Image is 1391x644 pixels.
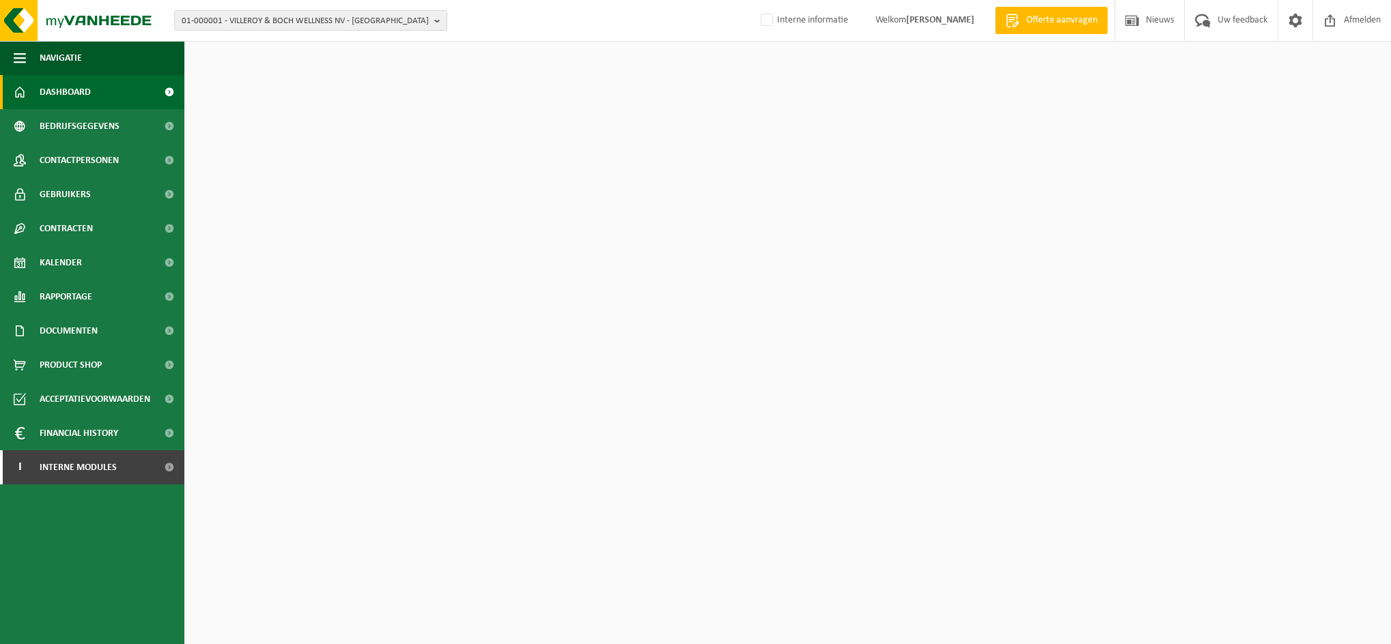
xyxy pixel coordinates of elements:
span: Contracten [40,211,93,246]
span: Dashboard [40,75,91,109]
span: Rapportage [40,280,92,314]
span: Product Shop [40,348,102,382]
span: I [14,450,26,484]
strong: [PERSON_NAME] [906,15,974,25]
span: 01-000001 - VILLEROY & BOCH WELLNESS NV - [GEOGRAPHIC_DATA] [182,11,429,31]
span: Documenten [40,314,98,348]
span: Navigatie [40,41,82,75]
span: Acceptatievoorwaarden [40,382,150,416]
span: Offerte aanvragen [1023,14,1101,27]
span: Contactpersonen [40,143,119,177]
span: Bedrijfsgegevens [40,109,120,143]
span: Kalender [40,246,82,280]
span: Gebruikers [40,177,91,211]
span: Interne modules [40,450,117,484]
a: Offerte aanvragen [995,7,1108,34]
span: Financial History [40,416,118,450]
button: 01-000001 - VILLEROY & BOCH WELLNESS NV - [GEOGRAPHIC_DATA] [174,10,447,31]
label: Interne informatie [758,10,848,31]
